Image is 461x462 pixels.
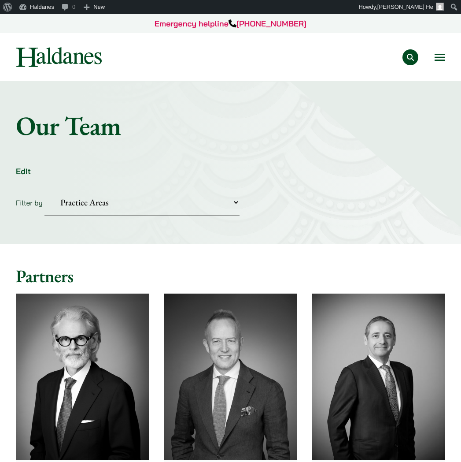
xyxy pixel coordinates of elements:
span: [PERSON_NAME] He [377,4,433,10]
h2: Partners [16,265,445,287]
button: Search [402,49,418,65]
a: Emergency helpline[PHONE_NUMBER] [155,19,306,29]
a: Edit [16,166,31,176]
h1: Our Team [16,110,445,142]
img: Logo of Haldanes [16,47,102,67]
label: Filter by [16,198,43,207]
button: Open menu [435,54,445,61]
